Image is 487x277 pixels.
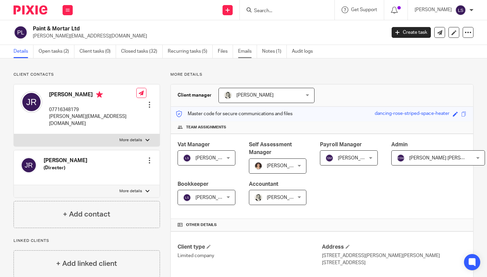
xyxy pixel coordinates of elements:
h4: + Add contact [63,209,110,220]
h5: (Director) [44,165,87,171]
img: svg%3E [21,91,42,113]
h2: Paint & Mortar Ltd [33,25,312,32]
h4: Client type [178,244,322,251]
img: DA590EE6-2184-4DF2-A25D-D99FB904303F_1_201_a.jpeg [254,194,262,202]
p: Linked clients [14,238,160,244]
i: Primary [96,91,103,98]
div: dancing-rose-striped-space-heater [375,110,449,118]
p: [PERSON_NAME] [415,6,452,13]
h3: Client manager [178,92,212,99]
p: [PERSON_NAME][EMAIL_ADDRESS][DOMAIN_NAME] [49,113,136,127]
img: svg%3E [183,154,191,162]
span: [PERSON_NAME] [195,156,233,160]
a: Audit logs [292,45,318,58]
img: svg%3E [455,5,466,16]
img: svg%3E [183,194,191,202]
img: DA590EE6-2184-4DF2-A25D-D99FB904303F_1_201_a.jpeg [224,91,232,99]
a: Details [14,45,33,58]
input: Search [253,8,314,14]
span: Accountant [249,181,278,187]
p: More details [170,72,473,77]
h4: [PERSON_NAME] [44,157,87,164]
span: Other details [186,222,217,228]
span: Admin [391,142,408,147]
a: Emails [238,45,257,58]
a: Files [218,45,233,58]
span: Vat Manager [178,142,210,147]
span: Team assignments [186,125,226,130]
a: Open tasks (2) [39,45,74,58]
span: [PERSON_NAME] [236,93,274,98]
span: [PERSON_NAME] [PERSON_NAME] [409,156,485,160]
a: Recurring tasks (5) [168,45,213,58]
a: Closed tasks (32) [121,45,163,58]
p: 07716348179 [49,106,136,113]
span: [PERSON_NAME] [195,195,233,200]
span: Payroll Manager [320,142,362,147]
a: Notes (1) [262,45,287,58]
p: Master code for secure communications and files [176,110,293,117]
span: [PERSON_NAME] [267,195,304,200]
span: [PERSON_NAME] [267,163,304,168]
p: More details [119,137,142,143]
p: [STREET_ADDRESS][PERSON_NAME][PERSON_NAME] [322,252,466,259]
img: Pixie [14,5,47,15]
a: Client tasks (0) [79,45,116,58]
img: svg%3E [325,154,333,162]
h4: Address [322,244,466,251]
h4: + Add linked client [56,258,117,269]
span: [PERSON_NAME] [338,156,375,160]
span: Bookkeeper [178,181,209,187]
p: [STREET_ADDRESS] [322,259,466,266]
span: Get Support [351,7,377,12]
img: 324535E6-56EA-408B-A48B-13C02EA99B5D.jpeg [254,162,262,170]
img: svg%3E [21,157,37,173]
img: svg%3E [14,25,28,40]
h4: [PERSON_NAME] [49,91,136,100]
a: Create task [392,27,431,38]
p: Client contacts [14,72,160,77]
p: Limited company [178,252,322,259]
p: More details [119,188,142,194]
img: svg%3E [397,154,405,162]
span: Self Assessment Manager [249,142,292,155]
p: [PERSON_NAME][EMAIL_ADDRESS][DOMAIN_NAME] [33,33,381,40]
